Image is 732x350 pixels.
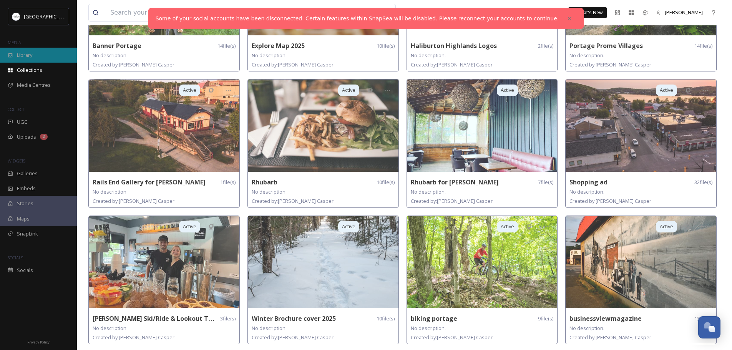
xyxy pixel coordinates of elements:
[17,215,30,222] span: Maps
[89,80,239,172] img: 64e0115e-261a-4c66-99f9-32020b52f5c0.jpg
[8,40,21,45] span: MEDIA
[252,188,287,195] span: No description.
[252,325,287,332] span: No description.
[665,9,703,16] span: [PERSON_NAME]
[342,223,355,230] span: Active
[93,334,174,341] span: Created by: [PERSON_NAME] Casper
[411,41,497,50] strong: Haliburton Highlands Logos
[24,13,73,20] span: [GEOGRAPHIC_DATA]
[538,315,553,322] span: 9 file(s)
[93,178,206,186] strong: Rails End Gallery for [PERSON_NAME]
[8,255,23,260] span: SOCIALS
[252,52,287,59] span: No description.
[501,223,514,230] span: Active
[17,81,51,89] span: Media Centres
[93,41,141,50] strong: Banner Portage
[27,340,50,345] span: Privacy Policy
[17,230,38,237] span: SnapLink
[89,216,239,308] img: baef10ef-93d0-4130-a9e6-b6a6709f5a2a.jpg
[569,52,604,59] span: No description.
[217,42,236,50] span: 14 file(s)
[17,185,36,192] span: Embeds
[252,314,336,323] strong: Winter Brochure cover 2025
[12,13,20,20] img: Frame%2013.png
[652,5,707,20] a: [PERSON_NAME]
[183,223,196,230] span: Active
[252,41,305,50] strong: Explore Map 2025
[252,178,277,186] strong: Rhubarb
[252,334,334,341] span: Created by: [PERSON_NAME] Casper
[17,200,33,207] span: Stories
[411,61,493,68] span: Created by: [PERSON_NAME] Casper
[568,7,607,18] a: What's New
[93,188,128,195] span: No description.
[698,316,720,338] button: Open Chat
[8,106,24,112] span: COLLECT
[220,315,236,322] span: 3 file(s)
[17,66,42,74] span: Collections
[569,178,608,186] strong: Shopping ad
[501,86,514,94] span: Active
[569,314,642,323] strong: businessviewmagazine
[17,51,32,59] span: Library
[411,197,493,204] span: Created by: [PERSON_NAME] Casper
[569,41,643,50] strong: Portage Prome Villages
[40,134,48,140] div: 2
[93,61,174,68] span: Created by: [PERSON_NAME] Casper
[252,61,334,68] span: Created by: [PERSON_NAME] Casper
[411,178,499,186] strong: Rhubarb for [PERSON_NAME]
[694,42,712,50] span: 14 file(s)
[220,179,236,186] span: 1 file(s)
[411,325,446,332] span: No description.
[411,334,493,341] span: Created by: [PERSON_NAME] Casper
[694,315,712,322] span: 13 file(s)
[93,325,128,332] span: No description.
[569,334,651,341] span: Created by: [PERSON_NAME] Casper
[248,80,398,172] img: 30543f0c-fa7d-49c3-8436-aa4a5cef6508.jpg
[17,118,27,126] span: UGC
[407,80,558,172] img: a524348a-839e-4414-9eae-b64c935d947c.jpg
[569,188,604,195] span: No description.
[660,223,673,230] span: Active
[156,15,559,23] a: Some of your social accounts have been disconnected. Certain features within SnapSea will be disa...
[183,86,196,94] span: Active
[93,314,224,323] strong: [PERSON_NAME] Ski/Ride & Lookout Tower
[660,86,673,94] span: Active
[377,42,395,50] span: 10 file(s)
[566,80,716,172] img: 16e3251e-e7f7-4bf0-91ca-d7b1b4117754.jpg
[411,52,446,59] span: No description.
[93,52,128,59] span: No description.
[106,4,333,21] input: Search your library
[538,42,553,50] span: 2 file(s)
[342,86,355,94] span: Active
[17,267,33,274] span: Socials
[569,325,604,332] span: No description.
[569,61,651,68] span: Created by: [PERSON_NAME] Casper
[569,197,651,204] span: Created by: [PERSON_NAME] Casper
[27,337,50,346] a: Privacy Policy
[566,216,716,308] img: 98494d60-bd10-4ceb-99fd-3edef1244c5e.jpg
[17,133,36,141] span: Uploads
[694,179,712,186] span: 32 file(s)
[347,5,392,20] a: View all files
[411,314,457,323] strong: biking portage
[377,179,395,186] span: 10 file(s)
[248,216,398,308] img: c0b7a24b-8e3a-4019-a49c-102a0e61609b.jpg
[8,158,25,164] span: WIDGETS
[93,197,174,204] span: Created by: [PERSON_NAME] Casper
[538,179,553,186] span: 7 file(s)
[377,315,395,322] span: 10 file(s)
[411,188,446,195] span: No description.
[407,216,558,308] img: fc20878e-2b2c-4d20-bf2c-603e2cc18f44.jpg
[17,170,38,177] span: Galleries
[252,197,334,204] span: Created by: [PERSON_NAME] Casper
